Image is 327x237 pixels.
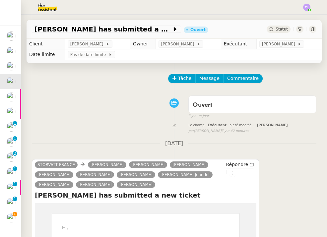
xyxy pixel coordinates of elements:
img: users%2FRcIDm4Xn1TPHYwgLThSv8RQYtaM2%2Favatar%2F95761f7a-40c3-4bb5-878d-fe785e6f95b2 [7,213,16,222]
nz-badge-sup: 1 [13,197,17,201]
a: [PERSON_NAME] Jeandet [158,172,213,178]
a: [PERSON_NAME] [117,182,155,188]
span: Pas de date limite [70,51,108,58]
img: users%2FLb8tVVcnxkNxES4cleXP4rKNCSJ2%2Favatar%2F2ff4be35-2167-49b6-8427-565bfd2dd78c [7,198,16,207]
nz-badge-sup: 1 [13,166,17,171]
button: Commentaire [223,74,263,83]
img: users%2FRcIDm4Xn1TPHYwgLThSv8RQYtaM2%2Favatar%2F95761f7a-40c3-4bb5-878d-fe785e6f95b2 [7,77,16,86]
a: [PERSON_NAME] [88,162,126,168]
span: [PERSON_NAME] [161,41,197,47]
small: [PERSON_NAME] [188,128,249,134]
p: 1 [14,166,16,172]
span: Exécutant [208,123,227,127]
img: users%2FW4OQjB9BRtYK2an7yusO0WsYLsD3%2Favatar%2F28027066-518b-424c-8476-65f2e549ac29 [7,31,16,41]
span: a été modifié : [229,123,254,127]
img: users%2FLb8tVVcnxkNxES4cleXP4rKNCSJ2%2Favatar%2F2ff4be35-2167-49b6-8427-565bfd2dd78c [7,168,16,177]
td: Date limite [27,49,65,60]
a: [PERSON_NAME] [76,172,114,178]
img: users%2F37wbV9IbQuXMU0UH0ngzBXzaEe12%2Favatar%2Fcba66ece-c48a-48c8-9897-a2adc1834457 [7,122,16,132]
span: [DATE] [160,139,188,148]
p: 1 [14,136,16,142]
td: Owner [130,39,156,49]
img: users%2FrZ9hsAwvZndyAxvpJrwIinY54I42%2Favatar%2FChatGPT%20Image%201%20aou%CC%82t%202025%2C%2011_1... [7,183,16,192]
img: users%2FLb8tVVcnxkNxES4cleXP4rKNCSJ2%2Favatar%2F2ff4be35-2167-49b6-8427-565bfd2dd78c [7,107,16,116]
a: [PERSON_NAME] [35,182,73,188]
p: 1 [14,121,16,127]
p: 1 [14,182,16,188]
span: il y a un jour [188,113,209,119]
p: 2 [14,151,16,157]
a: [PERSON_NAME] [117,172,155,178]
img: users%2FrZ9hsAwvZndyAxvpJrwIinY54I42%2Favatar%2FChatGPT%20Image%201%20aou%CC%82t%202025%2C%2011_1... [7,138,16,147]
nz-badge-sup: 1 [13,136,17,141]
nz-badge-sup: 1 [13,182,17,186]
nz-badge-sup: 1 [13,121,17,126]
span: Ouvert [193,102,212,108]
a: [PERSON_NAME] [76,182,114,188]
a: [PERSON_NAME] [129,162,167,168]
a: STORVATT FRANCE [35,162,78,168]
span: Commentaire [227,75,259,82]
td: Client [27,39,65,49]
span: Tâche [178,75,192,82]
img: svg [303,4,310,11]
span: par [188,128,194,134]
img: users%2FRcIDm4Xn1TPHYwgLThSv8RQYtaM2%2Favatar%2F95761f7a-40c3-4bb5-878d-fe785e6f95b2 [7,62,16,71]
span: Message [199,75,220,82]
p: 1 [14,197,16,203]
button: Tâche [168,74,196,83]
span: [PERSON_NAME] has submitted a new ticket [34,26,172,32]
span: [PERSON_NAME] [70,41,106,47]
nz-badge-sup: 2 [13,151,17,156]
span: [PERSON_NAME] [262,41,297,47]
button: Répondre [224,161,256,168]
a: [PERSON_NAME] [35,172,73,178]
button: Message [195,74,224,83]
span: Statut [276,27,288,31]
td: Exécutant [221,39,256,49]
img: users%2FLb8tVVcnxkNxES4cleXP4rKNCSJ2%2Favatar%2F2ff4be35-2167-49b6-8427-565bfd2dd78c [7,152,16,162]
a: [PERSON_NAME] [170,162,208,168]
span: il y a 42 minutes [222,128,249,134]
div: Ouvert [190,28,206,32]
img: users%2F0G3Vvnvi3TQv835PC6wL0iK4Q012%2Favatar%2F85e45ffa-4efd-43d5-9109-2e66efd3e965 [7,47,16,56]
img: users%2FLb8tVVcnxkNxES4cleXP4rKNCSJ2%2Favatar%2F2ff4be35-2167-49b6-8427-565bfd2dd78c [7,92,16,101]
span: Répondre [226,161,248,168]
span: Le champ [188,123,205,127]
span: [PERSON_NAME] [257,123,288,127]
h4: [PERSON_NAME] has submitted a new ticket [35,191,256,200]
